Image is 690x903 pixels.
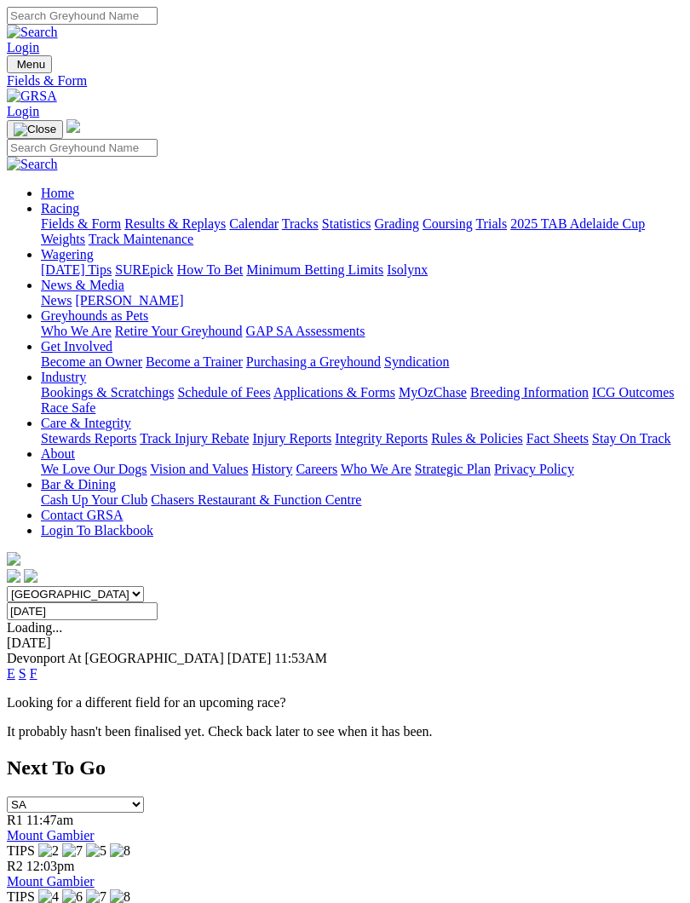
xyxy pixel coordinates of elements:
img: 5 [86,843,106,859]
a: News & Media [41,278,124,292]
a: Results & Replays [124,216,226,231]
a: Chasers Restaurant & Function Centre [151,492,361,507]
a: Mount Gambier [7,874,95,889]
a: Minimum Betting Limits [246,262,383,277]
img: GRSA [7,89,57,104]
a: ICG Outcomes [592,385,674,400]
input: Search [7,7,158,25]
a: News [41,293,72,308]
a: Who We Are [41,324,112,338]
a: Care & Integrity [41,416,131,430]
partial: It probably hasn't been finalised yet. Check back later to see when it has been. [7,724,433,739]
a: Home [41,186,74,200]
div: Care & Integrity [41,431,683,446]
a: Login To Blackbook [41,523,153,538]
a: Mount Gambier [7,828,95,843]
div: About [41,462,683,477]
a: Privacy Policy [494,462,574,476]
a: Login [7,104,39,118]
a: Wagering [41,247,94,262]
span: 12:03pm [26,859,75,873]
div: Get Involved [41,354,683,370]
a: Syndication [384,354,449,369]
a: Schedule of Fees [177,385,270,400]
h2: Next To Go [7,756,683,779]
span: R2 [7,859,23,873]
a: Bar & Dining [41,477,116,492]
a: Weights [41,232,85,246]
a: Track Injury Rebate [140,431,249,446]
a: Coursing [423,216,473,231]
a: Login [7,40,39,55]
a: Grading [375,216,419,231]
div: Racing [41,216,683,247]
a: MyOzChase [399,385,467,400]
img: 8 [110,843,130,859]
a: Fields & Form [7,73,683,89]
a: Get Involved [41,339,112,354]
a: Bookings & Scratchings [41,385,174,400]
input: Select date [7,602,158,620]
a: Strategic Plan [415,462,491,476]
a: Isolynx [387,262,428,277]
a: About [41,446,75,461]
img: 2 [38,843,59,859]
img: facebook.svg [7,569,20,583]
img: logo-grsa-white.png [7,552,20,566]
a: Vision and Values [150,462,248,476]
a: Fact Sheets [526,431,589,446]
a: E [7,666,15,681]
button: Toggle navigation [7,55,52,73]
div: Wagering [41,262,683,278]
input: Search [7,139,158,157]
a: Tracks [282,216,319,231]
a: Become an Owner [41,354,142,369]
a: Contact GRSA [41,508,123,522]
a: Become a Trainer [146,354,243,369]
a: Industry [41,370,86,384]
div: Bar & Dining [41,492,683,508]
a: Injury Reports [252,431,331,446]
span: [DATE] [227,651,272,665]
a: 2025 TAB Adelaide Cup [510,216,645,231]
a: Racing [41,201,79,216]
span: TIPS [7,843,35,858]
span: R1 [7,813,23,827]
img: twitter.svg [24,569,37,583]
a: Fields & Form [41,216,121,231]
a: Purchasing a Greyhound [246,354,381,369]
img: logo-grsa-white.png [66,119,80,133]
a: We Love Our Dogs [41,462,147,476]
a: History [251,462,292,476]
a: Careers [296,462,337,476]
a: Breeding Information [470,385,589,400]
button: Toggle navigation [7,120,63,139]
a: Trials [475,216,507,231]
div: News & Media [41,293,683,308]
span: Devonport At [GEOGRAPHIC_DATA] [7,651,224,665]
a: Integrity Reports [335,431,428,446]
span: 11:47am [26,813,73,827]
span: Loading... [7,620,62,635]
img: Close [14,123,56,136]
div: Greyhounds as Pets [41,324,683,339]
a: Stay On Track [592,431,670,446]
a: Applications & Forms [273,385,395,400]
div: Industry [41,385,683,416]
span: Menu [17,58,45,71]
a: Cash Up Your Club [41,492,147,507]
a: [DATE] Tips [41,262,112,277]
img: 7 [62,843,83,859]
a: [PERSON_NAME] [75,293,183,308]
span: 11:53AM [274,651,327,665]
img: Search [7,157,58,172]
a: Calendar [229,216,279,231]
a: S [19,666,26,681]
a: Greyhounds as Pets [41,308,148,323]
a: Retire Your Greyhound [115,324,243,338]
div: [DATE] [7,636,683,651]
p: Looking for a different field for an upcoming race? [7,695,683,710]
a: Who We Are [341,462,411,476]
a: GAP SA Assessments [246,324,365,338]
a: Rules & Policies [431,431,523,446]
